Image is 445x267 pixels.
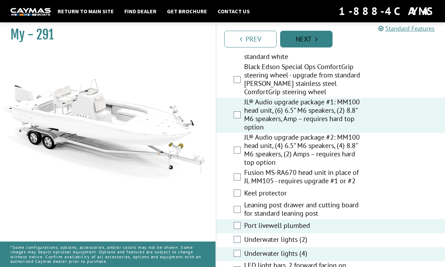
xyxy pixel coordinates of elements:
[224,31,277,47] a: Prev
[244,62,365,98] label: Black Edson Special Ops ComfortGrip steering wheel - upgrade from standard [PERSON_NAME] stainles...
[214,7,253,16] a: Contact Us
[121,7,160,16] a: Find Dealer
[10,8,51,15] img: white-logo-c9c8dbefe5ff5ceceb0f0178aa75bf4bb51f6bca0971e226c86eb53dfe498488.png
[244,133,365,168] label: JL® Audio upgrade package #2: MM100 head unit, (4) 6.5" M6 speakers, (4) 8.8" M6 speakers, (2) Am...
[54,7,117,16] a: Return to main site
[10,242,205,267] p: *Some configurations, options, accessories, and/or colors may not be shown. Some images may depic...
[222,30,445,47] ul: Pagination
[244,189,365,199] label: Keel protector
[280,31,333,47] a: Next
[10,27,198,43] h1: My - 291
[339,3,435,19] div: 1-888-4CAYMAS
[244,221,365,231] label: Port livewell plumbed
[244,235,365,245] label: Underwater lights (2)
[244,98,365,133] label: JL® Audio upgrade package #1: MM100 head unit, (6) 6.5" M6 speakers, (2) 8.8" M6 speakers, Amp – ...
[163,7,211,16] a: Get Brochure
[244,201,365,219] label: Leaning post drawer and cutting board for standard leaning post
[244,168,365,187] label: Fusion MS-RA670 head unit in place of JL MM105 - requires upgrade #1 or #2
[244,249,365,259] label: Underwater lights (4)
[378,24,435,32] a: Standard Features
